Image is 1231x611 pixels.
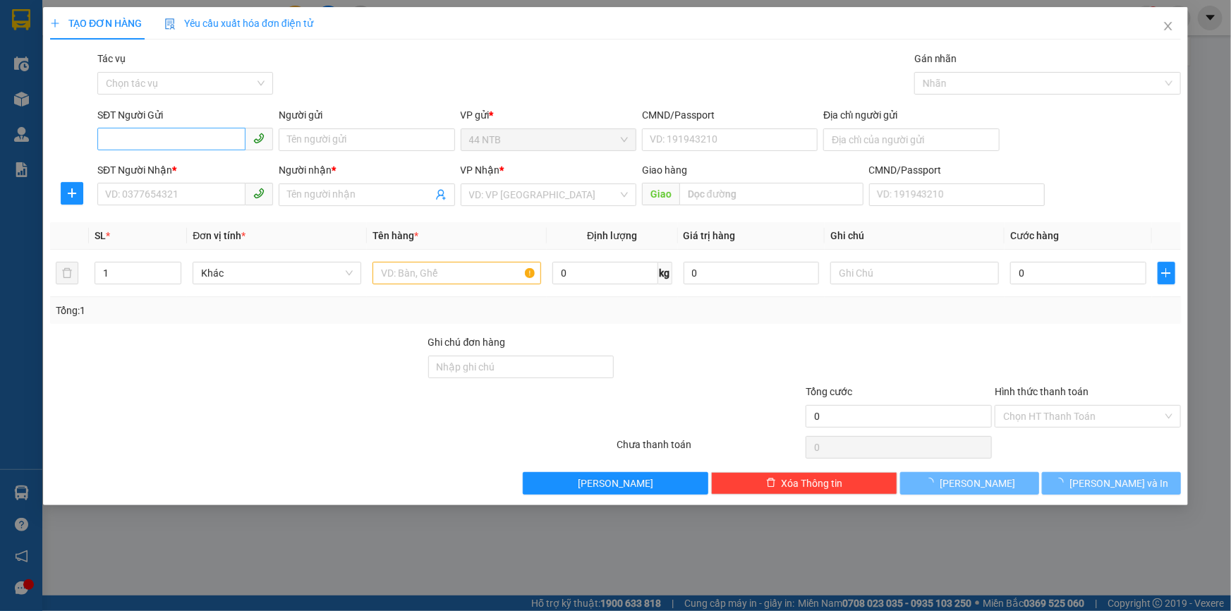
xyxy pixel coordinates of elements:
label: Tác vụ [97,53,126,64]
button: [PERSON_NAME] [523,472,709,495]
span: Tên hàng [372,230,418,241]
div: CMND/Passport [642,107,818,123]
button: delete [56,262,78,284]
span: Tổng cước [806,386,852,397]
th: Ghi chú [825,222,1005,250]
span: Giao [642,183,679,205]
span: Khác [201,262,353,284]
span: Giao hàng [642,164,687,176]
div: SĐT Người Nhận [97,162,273,178]
span: Yêu cầu xuất hóa đơn điện tử [164,18,313,29]
span: loading [1055,478,1070,488]
input: Ghi Chú [830,262,999,284]
input: Địa chỉ của người gửi [823,128,999,151]
span: Cước hàng [1010,230,1059,241]
input: Ghi chú đơn hàng [428,356,614,378]
span: close [1163,20,1174,32]
span: kg [658,262,672,284]
span: SL [95,230,106,241]
span: plus [62,188,83,199]
div: Người nhận [279,162,454,178]
div: Tổng: 1 [56,303,475,318]
span: plus [50,18,60,28]
span: phone [253,133,265,144]
button: [PERSON_NAME] [900,472,1039,495]
button: plus [61,182,84,205]
span: delete [766,478,776,489]
div: Địa chỉ người gửi [823,107,999,123]
span: Định lượng [587,230,637,241]
span: [PERSON_NAME] và In [1070,476,1169,491]
img: icon [164,18,176,30]
input: Dọc đường [679,183,863,205]
label: Ghi chú đơn hàng [428,337,506,348]
span: phone [253,188,265,199]
input: VD: Bàn, Ghế [372,262,541,284]
input: 0 [684,262,820,284]
span: Giá trị hàng [684,230,736,241]
label: Hình thức thanh toán [995,386,1089,397]
button: Close [1148,7,1188,47]
span: [PERSON_NAME] [578,476,653,491]
div: Người gửi [279,107,454,123]
div: VP gửi [461,107,636,123]
span: Đơn vị tính [193,230,245,241]
div: CMND/Passport [869,162,1045,178]
span: [PERSON_NAME] [940,476,1015,491]
button: deleteXóa Thông tin [711,472,897,495]
span: Xóa Thông tin [782,476,843,491]
div: Chưa thanh toán [616,437,805,461]
span: loading [924,478,940,488]
span: plus [1158,267,1175,279]
button: plus [1158,262,1175,284]
span: user-add [435,189,447,200]
label: Gán nhãn [914,53,957,64]
button: [PERSON_NAME] và In [1042,472,1181,495]
span: TẠO ĐƠN HÀNG [50,18,142,29]
span: VP Nhận [461,164,500,176]
span: 44 NTB [469,129,628,150]
div: SĐT Người Gửi [97,107,273,123]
